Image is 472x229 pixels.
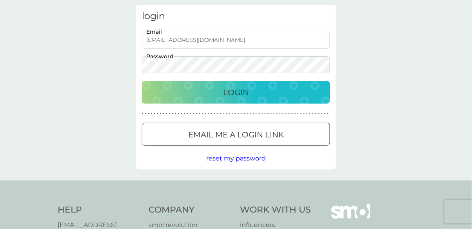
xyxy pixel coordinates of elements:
[166,112,167,115] p: ●
[217,112,218,115] p: ●
[142,81,330,104] button: Login
[199,112,200,115] p: ●
[154,112,156,115] p: ●
[298,112,299,115] p: ●
[142,112,143,115] p: ●
[181,112,182,115] p: ●
[190,112,191,115] p: ●
[160,112,162,115] p: ●
[274,112,275,115] p: ●
[280,112,281,115] p: ●
[157,112,158,115] p: ●
[142,11,330,22] h3: login
[241,112,242,115] p: ●
[208,112,209,115] p: ●
[324,112,326,115] p: ●
[234,112,236,115] p: ●
[145,112,147,115] p: ●
[318,112,320,115] p: ●
[321,112,323,115] p: ●
[247,112,248,115] p: ●
[214,112,215,115] p: ●
[188,128,284,141] p: Email me a login link
[193,112,194,115] p: ●
[163,112,164,115] p: ●
[291,112,293,115] p: ●
[282,112,284,115] p: ●
[220,112,221,115] p: ●
[206,155,266,162] span: reset my password
[303,112,305,115] p: ●
[172,112,173,115] p: ●
[187,112,188,115] p: ●
[252,112,254,115] p: ●
[223,86,249,99] p: Login
[184,112,185,115] p: ●
[276,112,278,115] p: ●
[294,112,296,115] p: ●
[202,112,203,115] p: ●
[169,112,171,115] p: ●
[265,112,266,115] p: ●
[289,112,290,115] p: ●
[178,112,180,115] p: ●
[226,112,227,115] p: ●
[258,112,260,115] p: ●
[149,204,232,216] h4: Company
[267,112,269,115] p: ●
[270,112,272,115] p: ●
[285,112,287,115] p: ●
[261,112,263,115] p: ●
[151,112,152,115] p: ●
[238,112,239,115] p: ●
[327,112,329,115] p: ●
[256,112,257,115] p: ●
[232,112,233,115] p: ●
[148,112,149,115] p: ●
[58,204,141,216] h4: Help
[229,112,230,115] p: ●
[250,112,251,115] p: ●
[211,112,212,115] p: ●
[309,112,311,115] p: ●
[240,204,311,216] h4: Work With Us
[196,112,197,115] p: ●
[175,112,176,115] p: ●
[312,112,314,115] p: ●
[223,112,224,115] p: ●
[315,112,317,115] p: ●
[306,112,308,115] p: ●
[300,112,302,115] p: ●
[206,153,266,164] button: reset my password
[142,123,330,146] button: Email me a login link
[243,112,245,115] p: ●
[205,112,206,115] p: ●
